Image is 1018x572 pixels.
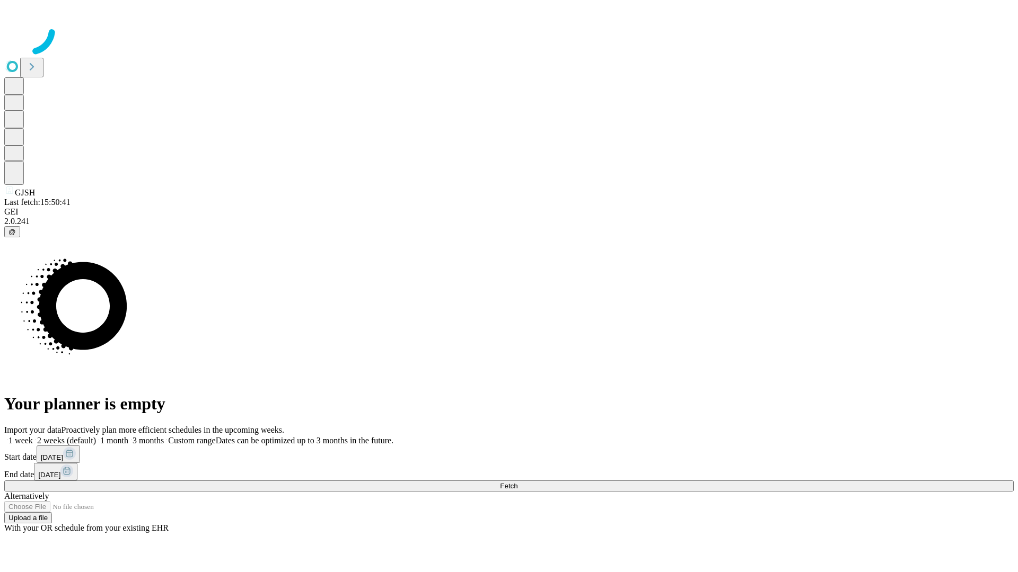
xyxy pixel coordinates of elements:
[4,463,1014,480] div: End date
[62,425,284,434] span: Proactively plan more efficient schedules in the upcoming weeks.
[4,394,1014,414] h1: Your planner is empty
[4,480,1014,491] button: Fetch
[37,436,96,445] span: 2 weeks (default)
[500,482,517,490] span: Fetch
[4,491,49,501] span: Alternatively
[4,512,52,523] button: Upload a file
[38,471,60,479] span: [DATE]
[37,445,80,463] button: [DATE]
[4,207,1014,217] div: GEI
[8,228,16,236] span: @
[15,188,35,197] span: GJSH
[34,463,77,480] button: [DATE]
[216,436,393,445] span: Dates can be optimized up to 3 months in the future.
[4,198,71,207] span: Last fetch: 15:50:41
[100,436,128,445] span: 1 month
[133,436,164,445] span: 3 months
[4,425,62,434] span: Import your data
[41,453,63,461] span: [DATE]
[4,445,1014,463] div: Start date
[4,523,169,532] span: With your OR schedule from your existing EHR
[168,436,215,445] span: Custom range
[8,436,33,445] span: 1 week
[4,217,1014,226] div: 2.0.241
[4,226,20,237] button: @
